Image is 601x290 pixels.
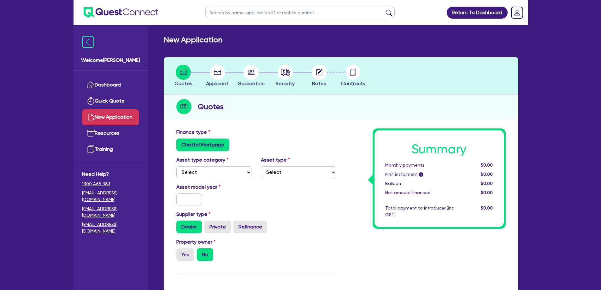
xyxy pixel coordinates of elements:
span: Notes [312,80,326,86]
img: icon-menu-close [82,36,94,48]
label: Finance type [176,128,210,136]
img: new-application [87,113,95,121]
span: $0.00 [481,205,493,210]
span: Guarantors [238,80,265,86]
a: Dashboard [82,77,139,93]
label: Asset type [261,156,290,164]
h2: Quotes [198,101,224,112]
span: $0.00 [481,163,493,168]
span: Quotes [174,80,192,86]
label: Property owner [176,238,215,246]
span: Welcome [PERSON_NAME] [81,56,140,64]
span: i [419,172,423,177]
input: Search by name, application ID or mobile number... [205,7,395,18]
label: Chattel Mortgage [176,139,229,151]
img: quick-quote [87,97,95,105]
label: Supplier type [176,210,210,218]
div: Balloon [380,180,459,187]
span: Need Help? [82,170,139,178]
div: Net amount financed [380,189,459,196]
span: $0.00 [481,190,493,195]
span: Security [276,80,295,86]
a: New Application [82,109,139,125]
a: Resources [82,125,139,141]
img: step-icon [176,99,191,114]
h1: Summary [385,142,493,157]
tcxspan: Call 1300 465 363 via 3CX [82,181,110,186]
a: [EMAIL_ADDRESS][DOMAIN_NAME] [82,190,139,203]
a: Return To Dashboard [447,7,508,19]
a: Training [82,141,139,157]
label: Asset model year [172,183,256,191]
a: [EMAIL_ADDRESS][DOMAIN_NAME] [82,221,139,234]
div: First instalment [380,171,459,178]
div: Total payment to introducer (inc GST) [380,205,459,218]
label: Dealer [176,221,202,233]
a: [EMAIL_ADDRESS][DOMAIN_NAME] [82,205,139,219]
img: resources [87,129,95,137]
label: Private [204,221,231,233]
label: Yes [176,248,194,261]
img: quest-connect-logo-blue [84,7,158,18]
label: No [197,248,213,261]
a: Quick Quote [82,93,139,109]
div: Monthly payments [380,162,459,169]
label: Refinance [233,221,267,233]
label: Asset type category [176,156,228,164]
span: $0.00 [481,172,493,177]
span: $0.00 [481,181,493,186]
h2: New Application [164,35,222,44]
span: Contracts [341,80,365,86]
img: training [87,145,95,153]
a: Dropdown toggle [509,4,525,21]
span: Applicant [206,80,228,86]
